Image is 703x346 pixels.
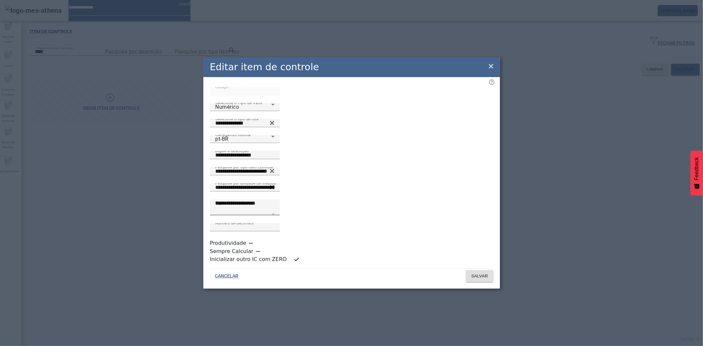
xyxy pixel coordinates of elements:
[215,84,228,89] mat-label: Código
[215,220,253,225] mat-label: Número de decimais
[210,255,288,263] label: Inicializar outro IC com ZERO
[215,201,246,205] mat-label: Digite a fórmula
[210,247,255,255] label: Sempre Calcular
[215,273,239,279] span: CANCELAR
[215,119,275,127] input: Number
[215,167,275,175] input: Number
[466,270,493,282] button: SALVAR
[215,148,249,153] mat-label: Digite a descrição
[471,273,488,279] span: SALVAR
[215,164,273,169] mat-label: Pesquise por tipo item controle
[210,60,319,74] h2: Editar item de controle
[690,151,703,195] button: Feedback - Mostrar pesquisa
[210,270,244,282] button: CANCELAR
[215,184,275,191] input: Number
[694,157,700,180] span: Feedback
[215,181,276,185] mat-label: Pesquise por unidade de medida
[215,136,229,142] span: pt-BR
[215,104,239,110] span: Numérico
[210,239,248,247] label: Produtividade
[215,116,258,121] mat-label: Selecione o tipo de lote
